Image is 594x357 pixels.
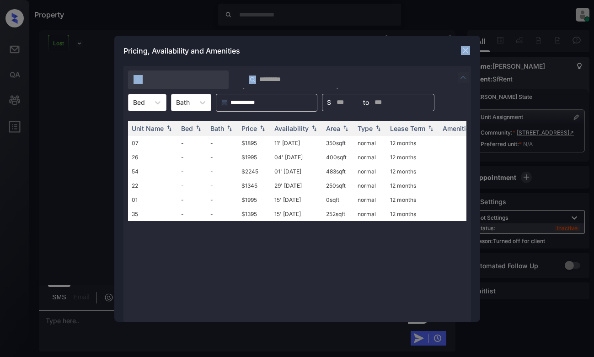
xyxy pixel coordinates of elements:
[134,75,143,84] img: icon-zuma
[238,164,271,178] td: $2245
[114,36,480,66] div: Pricing, Availability and Amenities
[341,125,350,131] img: sorting
[458,72,469,83] img: icon-zuma
[322,193,354,207] td: 0 sqft
[258,125,267,131] img: sorting
[271,150,322,164] td: 04' [DATE]
[210,124,224,132] div: Bath
[177,150,207,164] td: -
[426,125,435,131] img: sorting
[181,124,193,132] div: Bed
[177,193,207,207] td: -
[271,207,322,221] td: 15' [DATE]
[374,125,383,131] img: sorting
[238,207,271,221] td: $1395
[358,124,373,132] div: Type
[128,207,177,221] td: 35
[128,164,177,178] td: 54
[326,124,340,132] div: Area
[207,193,238,207] td: -
[461,46,470,55] img: close
[271,193,322,207] td: 15' [DATE]
[241,124,257,132] div: Price
[386,207,439,221] td: 12 months
[238,150,271,164] td: $1995
[225,125,234,131] img: sorting
[322,207,354,221] td: 252 sqft
[207,164,238,178] td: -
[238,193,271,207] td: $1995
[386,136,439,150] td: 12 months
[363,97,369,108] span: to
[322,178,354,193] td: 250 sqft
[165,125,174,131] img: sorting
[177,178,207,193] td: -
[128,136,177,150] td: 07
[128,178,177,193] td: 22
[207,207,238,221] td: -
[327,97,331,108] span: $
[177,136,207,150] td: -
[207,178,238,193] td: -
[207,136,238,150] td: -
[354,136,386,150] td: normal
[238,178,271,193] td: $1345
[322,136,354,150] td: 350 sqft
[322,150,354,164] td: 400 sqft
[386,150,439,164] td: 12 months
[207,150,238,164] td: -
[310,125,319,131] img: sorting
[386,193,439,207] td: 12 months
[177,164,207,178] td: -
[386,178,439,193] td: 12 months
[354,164,386,178] td: normal
[177,207,207,221] td: -
[128,150,177,164] td: 26
[249,76,256,84] img: icon-zuma
[354,193,386,207] td: normal
[354,178,386,193] td: normal
[238,136,271,150] td: $1895
[443,124,473,132] div: Amenities
[390,124,425,132] div: Lease Term
[132,124,164,132] div: Unit Name
[271,136,322,150] td: 11' [DATE]
[128,193,177,207] td: 01
[354,150,386,164] td: normal
[271,164,322,178] td: 01' [DATE]
[271,178,322,193] td: 29' [DATE]
[386,164,439,178] td: 12 months
[322,164,354,178] td: 483 sqft
[274,124,309,132] div: Availability
[194,125,203,131] img: sorting
[354,207,386,221] td: normal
